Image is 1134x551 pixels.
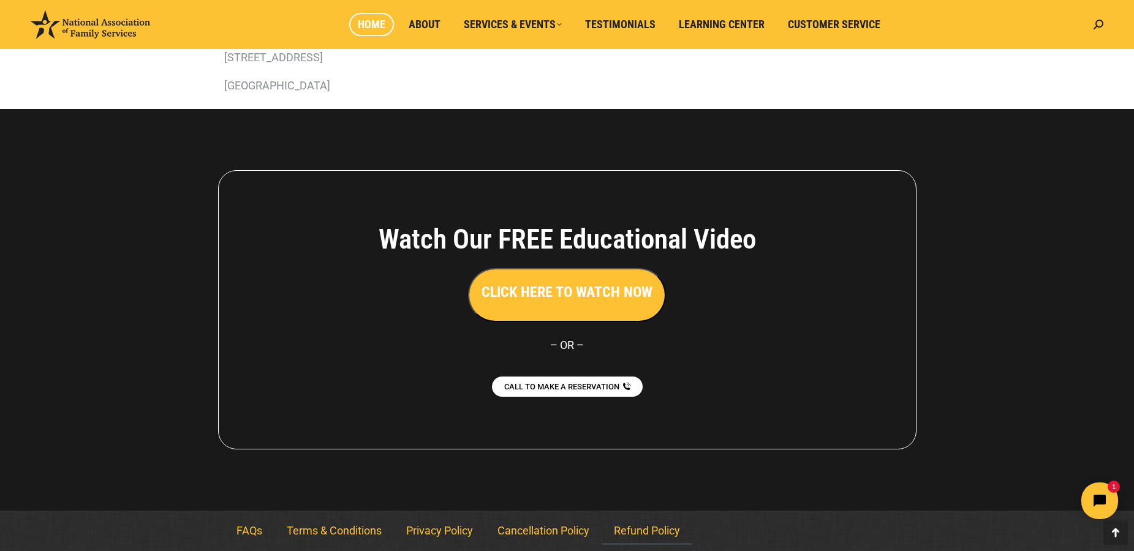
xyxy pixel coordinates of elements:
span: Home [358,18,385,31]
a: Customer Service [779,13,889,36]
p: [GEOGRAPHIC_DATA] [224,75,910,97]
span: Learning Center [679,18,765,31]
span: – OR – [550,339,584,351]
iframe: Tidio Chat [918,472,1128,530]
span: Testimonials [585,18,656,31]
a: Learning Center [670,13,773,36]
span: Customer Service [788,18,880,31]
a: Testimonials [576,13,664,36]
button: CLICK HERE TO WATCH NOW [468,268,666,322]
a: FAQs [224,517,274,545]
img: National Association of Family Services [31,10,150,39]
h3: CLICK HERE TO WATCH NOW [482,282,652,302]
span: Services & Events [464,18,562,31]
a: Cancellation Policy [485,517,602,545]
p: [STREET_ADDRESS] [224,47,910,69]
nav: Menu [224,517,910,545]
a: About [400,13,449,36]
a: Terms & Conditions [274,517,394,545]
a: CLICK HERE TO WATCH NOW [468,287,666,299]
span: CALL TO MAKE A RESERVATION [504,383,619,391]
a: Home [349,13,394,36]
span: About [409,18,440,31]
h4: Watch Our FREE Educational Video [311,223,824,256]
a: Refund Policy [602,517,692,545]
a: CALL TO MAKE A RESERVATION [492,377,643,397]
a: Privacy Policy [394,517,485,545]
